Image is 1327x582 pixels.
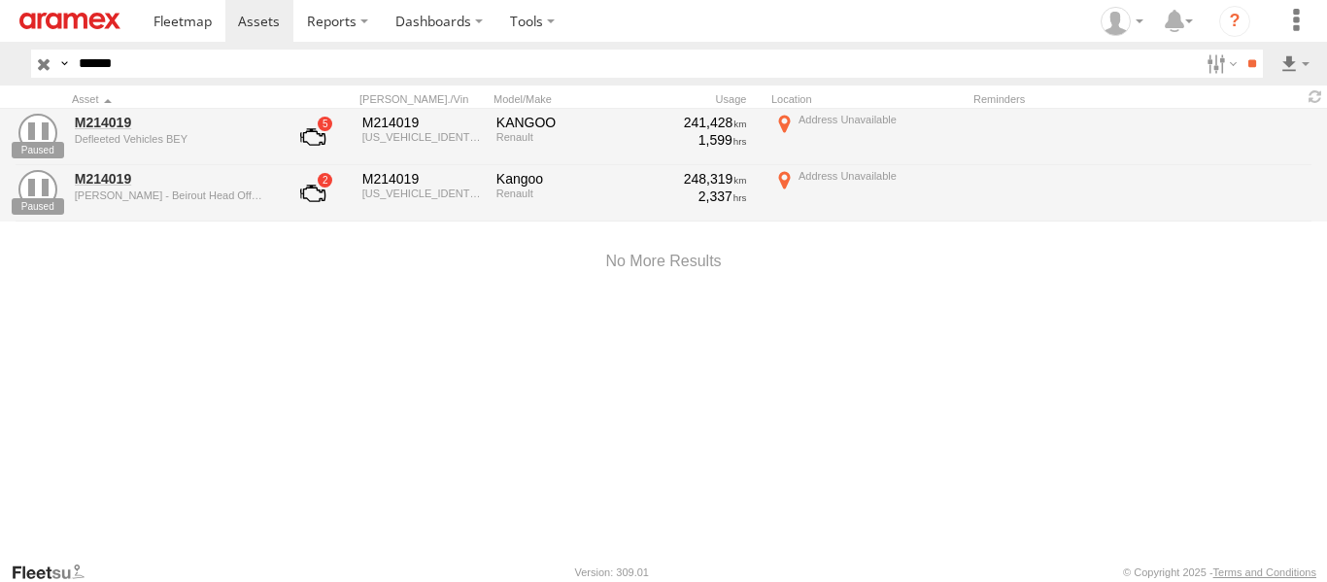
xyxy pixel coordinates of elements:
[771,167,966,220] label: Click to View Current Location
[650,131,747,149] div: 1,599
[75,133,263,145] div: undefined
[72,92,266,106] div: Click to Sort
[575,566,649,578] div: Version: 309.01
[362,131,483,143] div: VF1FW1945JU886549
[362,170,483,188] div: M214019
[771,111,966,163] label: Click to View Current Location
[1094,7,1150,36] div: Mazen Siblini
[1304,87,1327,106] span: Refresh
[56,50,72,78] label: Search Query
[650,114,747,131] div: 241,428
[75,170,263,188] a: M214019
[496,170,636,188] div: Kangoo
[277,114,349,160] a: View Asset with Fault/s
[75,189,263,201] div: undefined
[1123,566,1316,578] div: © Copyright 2025 -
[18,114,57,153] a: View Asset Details
[493,92,639,106] div: Model/Make
[496,188,636,199] div: Renault
[1213,566,1316,578] a: Terms and Conditions
[771,92,966,106] div: Location
[973,92,1146,106] div: Reminders
[19,13,120,29] img: aramex-logo.svg
[650,170,747,188] div: 248,319
[362,114,483,131] div: M214019
[362,188,483,199] div: VF1FW1945JU886549
[647,92,764,106] div: Usage
[359,92,486,106] div: [PERSON_NAME]./Vin
[496,131,636,143] div: Renault
[1219,6,1250,37] i: ?
[1199,50,1241,78] label: Search Filter Options
[11,563,100,582] a: Visit our Website
[18,170,57,209] a: View Asset Details
[650,188,747,205] div: 2,337
[496,114,636,131] div: KANGOO
[1278,50,1311,78] label: Export results as...
[277,170,349,217] a: View Asset with Fault/s
[75,114,263,131] a: M214019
